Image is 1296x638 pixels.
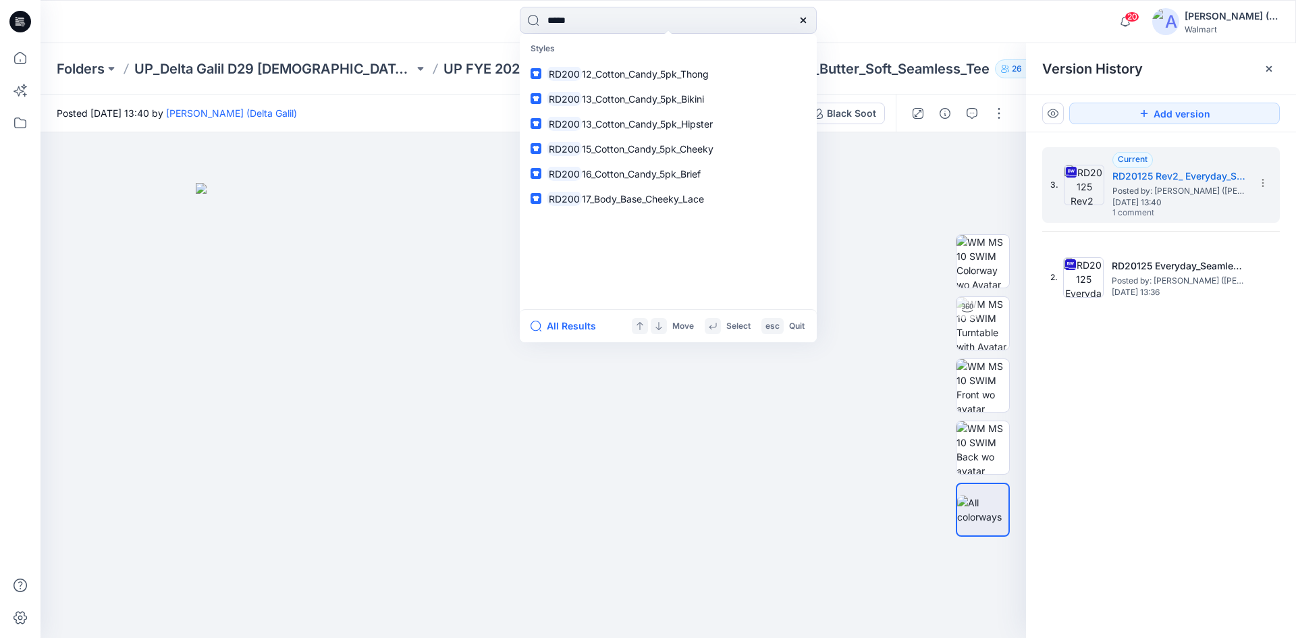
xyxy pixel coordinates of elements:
img: WM MS 10 SWIM Turntable with Avatar Arms Down [956,297,1009,350]
img: avatar [1152,8,1179,35]
button: Details [934,103,956,124]
a: RD20015_Cotton_Candy_5pk_Cheeky [522,136,814,161]
mark: RD200 [547,116,582,132]
span: Posted by: Dorelle Mcpherson (Delta Galil) [1112,274,1247,288]
span: 13_Cotton_Candy_5pk_Bikini [582,93,704,105]
span: 13_Cotton_Candy_5pk_Hipster [582,118,713,130]
button: 26 [995,59,1039,78]
a: Folders [57,59,105,78]
span: 15_Cotton_Candy_5pk_Cheeky [582,143,713,155]
a: UP FYE 2026 H1_Delta Galil D29 Joyspun Shapewear [443,59,723,78]
a: RD20013_Cotton_Candy_5pk_Bikini [522,86,814,111]
a: [PERSON_NAME] (Delta Galil) [166,107,297,119]
p: esc [765,319,780,334]
span: 16_Cotton_Candy_5pk_Brief [582,168,701,180]
img: RD20125 Rev2_ Everyday_Seamless_Long_Sleeve_top [1064,165,1104,205]
mark: RD200 [547,66,582,82]
a: RD20016_Cotton_Candy_5pk_Brief [522,161,814,186]
button: Black Soot [803,103,885,124]
h5: RD20125 Rev2_ Everyday_Seamless_Long_Sleeve_top [1112,168,1247,184]
button: Show Hidden Versions [1042,103,1064,124]
a: RD20012_Cotton_Candy_5pk_Thong [522,61,814,86]
div: Black Soot [827,106,876,121]
div: Walmart [1185,24,1279,34]
img: WM MS 10 SWIM Front wo avatar [956,359,1009,412]
span: [DATE] 13:36 [1112,288,1247,297]
mark: RD200 [547,141,582,157]
span: 3. [1050,179,1058,191]
p: 26 [1012,61,1022,76]
mark: RD200 [547,166,582,182]
p: Styles [522,36,814,61]
h5: RD20125 Everyday_Seamless_Long_Sleeve_top [1112,258,1247,274]
img: RD20125 Everyday_Seamless_Long_Sleeve_top [1063,257,1104,298]
span: Posted by: Dorelle Mcpherson (Delta Galil) [1112,184,1247,198]
p: Move [672,319,694,334]
span: 2. [1050,271,1058,284]
img: WM MS 10 SWIM Back wo avatar [956,421,1009,474]
img: All colorways [957,496,1008,524]
a: RD20017_Body_Base_Cheeky_Lace [522,186,814,211]
div: [PERSON_NAME] (Delta Galil) [1185,8,1279,24]
button: Close [1264,63,1274,74]
a: RD20013_Cotton_Candy_5pk_Hipster [522,111,814,136]
span: 20 [1125,11,1139,22]
span: Version History [1042,61,1143,77]
span: 17_Body_Base_Cheeky_Lace [582,193,704,205]
p: RD20020_Butter_Soft_Seamless_Tee [753,59,990,78]
p: Select [726,319,751,334]
span: 1 comment [1112,208,1207,219]
mark: RD200 [547,191,582,207]
span: [DATE] 13:40 [1112,198,1247,207]
button: Add version [1069,103,1280,124]
img: WM MS 10 SWIM Colorway wo Avatar [956,235,1009,288]
button: All Results [531,318,605,334]
a: UP_Delta Galil D29 [DEMOGRAPHIC_DATA] Joyspun Intimates [134,59,414,78]
p: Quit [789,319,805,334]
span: Current [1118,154,1147,164]
span: Posted [DATE] 13:40 by [57,106,297,120]
mark: RD200 [547,91,582,107]
span: 12_Cotton_Candy_5pk_Thong [582,68,709,80]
